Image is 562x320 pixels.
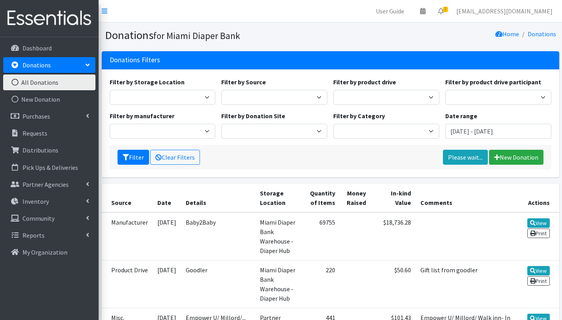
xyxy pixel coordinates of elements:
label: Filter by Category [333,111,385,121]
a: Inventory [3,193,95,209]
td: [DATE] [153,260,181,308]
th: Details [181,184,255,212]
small: for Miami Diaper Bank [153,30,240,41]
td: $18,736.28 [371,212,416,260]
p: Donations [22,61,51,69]
td: 69755 [303,212,340,260]
a: Clear Filters [150,150,200,165]
th: Actions [521,184,559,212]
a: Home [495,30,519,38]
p: Partner Agencies [22,180,69,188]
label: Date range [445,111,477,121]
a: Purchases [3,108,95,124]
a: [EMAIL_ADDRESS][DOMAIN_NAME] [450,3,559,19]
p: Purchases [22,112,50,120]
p: Dashboard [22,44,52,52]
a: My Organization [3,244,95,260]
a: Requests [3,125,95,141]
label: Filter by Donation Site [221,111,285,121]
td: Manufacturer [102,212,153,260]
label: Filter by Source [221,77,266,87]
a: Distributions [3,142,95,158]
p: Reports [22,231,45,239]
td: Product Drive [102,260,153,308]
a: View [527,218,550,228]
td: Miami Diaper Bank Warehouse - Diaper Hub [255,212,302,260]
a: Dashboard [3,40,95,56]
p: Pick Ups & Deliveries [22,164,78,171]
td: $50.60 [371,260,416,308]
td: 220 [303,260,340,308]
span: 2 [443,7,448,12]
label: Filter by product drive participant [445,77,541,87]
a: User Guide [370,3,411,19]
a: Donations [3,57,95,73]
td: Baby2Baby [181,212,255,260]
p: My Organization [22,248,67,256]
a: 2 [432,3,450,19]
a: Print [527,229,550,238]
a: Please wait... [443,150,488,165]
p: Inventory [22,197,49,205]
a: Pick Ups & Deliveries [3,160,95,175]
a: All Donations [3,74,95,90]
th: Date [153,184,181,212]
label: Filter by product drive [333,77,396,87]
a: Donations [528,30,556,38]
button: Filter [118,150,149,165]
h3: Donations Filters [110,56,160,64]
a: New Donation [3,91,95,107]
label: Filter by manufacturer [110,111,174,121]
td: Goodler [181,260,255,308]
p: Distributions [22,146,58,154]
input: January 1, 2011 - December 31, 2011 [445,124,551,139]
img: HumanEssentials [3,5,95,32]
a: View [527,266,550,275]
a: Partner Agencies [3,177,95,192]
p: Community [22,214,54,222]
a: Print [527,276,550,286]
h1: Donations [105,28,328,42]
label: Filter by Storage Location [110,77,185,87]
a: Reports [3,227,95,243]
td: Gift list from goodler [416,260,521,308]
th: Money Raised [340,184,371,212]
th: Source [102,184,153,212]
th: Storage Location [255,184,302,212]
p: Requests [22,129,47,137]
a: Community [3,210,95,226]
th: Quantity of Items [303,184,340,212]
th: Comments [416,184,521,212]
th: In-kind Value [371,184,416,212]
a: New Donation [489,150,543,165]
td: [DATE] [153,212,181,260]
td: Miami Diaper Bank Warehouse - Diaper Hub [255,260,302,308]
